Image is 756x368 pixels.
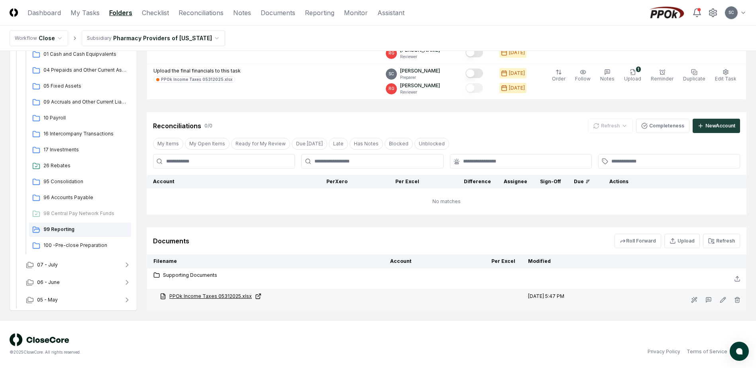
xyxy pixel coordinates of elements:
a: 99 Reporting [29,223,131,237]
p: Preparer [400,74,440,80]
a: Folders [109,8,132,18]
p: Reviewer [400,89,440,95]
a: Notes [233,8,251,18]
td: No matches [147,188,746,215]
button: 06 - June [20,274,137,291]
div: PPOk Income Taxes 05312025.xlsx [161,76,232,82]
span: Follow [575,76,591,82]
button: Ready for My Review [231,138,290,150]
div: 1 [636,67,641,72]
img: logo [10,333,69,346]
div: Subsidiary [87,35,112,42]
img: Logo [10,8,18,17]
button: Late [329,138,348,150]
span: 09 Accruals and Other Current Liabilities [43,98,128,106]
div: New Account [705,122,735,129]
a: 17 Investments [29,143,131,157]
button: Mark complete [465,69,483,78]
th: Per Excel [450,254,522,268]
span: Reminder [651,76,674,82]
span: RG [389,86,395,92]
span: 07 - July [37,261,58,268]
button: Duplicate [681,67,707,84]
span: SC [389,71,394,77]
span: 16 Intercompany Transactions [43,130,128,137]
a: 100 -Pre-close Preparation [29,239,131,253]
button: 1Upload [622,67,643,84]
a: Dashboard [27,8,61,18]
span: RG [389,50,395,56]
span: 01 Cash and Cash Equipvalents [43,51,128,58]
div: [DATE] [509,49,525,56]
a: 05 Fixed Assets [29,79,131,94]
div: Documents [153,236,189,246]
a: 16 Intercompany Transactions [29,127,131,141]
button: Due Today [292,138,327,150]
a: PPOk Income Taxes 05312025.xlsx [160,293,377,300]
button: NewAccount [693,119,740,133]
p: [PERSON_NAME] [400,82,440,89]
div: © 2025 CloseCore. All rights reserved. [10,349,378,355]
div: Reconciliations [153,121,201,131]
button: Blocked [385,138,413,150]
span: Upload [624,76,641,82]
td: [DATE] 5:47 PM [522,290,618,311]
span: SC [729,10,734,16]
button: atlas-launcher [730,342,749,361]
div: 0 / 0 [204,122,212,129]
a: Reconciliations [179,8,224,18]
button: Mark complete [465,83,483,93]
a: PPOk Income Taxes 05312025.xlsx [153,76,235,83]
button: Follow [573,67,592,84]
th: Sign-Off [534,175,567,188]
button: Upload [664,234,700,248]
a: Privacy Policy [648,348,680,355]
button: Reminder [649,67,675,84]
a: 96 Accounts Payable [29,191,131,205]
div: Due [574,178,590,185]
span: 10 Payroll [43,114,128,121]
th: Per Xero [282,175,354,188]
a: My Tasks [71,8,100,18]
p: Upload the final financials to this task [153,67,241,74]
button: SC [724,6,738,20]
img: PPOk logo [648,6,686,19]
a: 26 Rebates [29,159,131,173]
button: Edit Task [713,67,738,84]
th: Modified [522,254,618,268]
th: Difference [426,175,497,188]
th: Filename [147,254,384,268]
button: 07 - July [20,256,137,274]
button: My Items [153,138,183,150]
span: 17 Investments [43,146,128,153]
div: Actions [603,178,740,185]
button: Notes [599,67,616,84]
button: 05 - May [20,291,137,309]
a: 09 Accruals and Other Current Liabilities [29,95,131,110]
th: Account [384,254,450,268]
a: 01 Cash and Cash Equipvalents [29,47,131,62]
a: Assistant [377,8,405,18]
p: [PERSON_NAME] [400,67,440,74]
a: 95 Consolidation [29,175,131,189]
button: My Open Items [185,138,230,150]
button: Refresh [703,234,740,248]
button: Unblocked [414,138,449,150]
span: 98 Central Pay Network Funds [43,210,128,217]
th: Per Excel [354,175,426,188]
span: 96 Accounts Payable [43,194,128,201]
button: Has Notes [350,138,383,150]
span: 06 - June [37,279,60,286]
a: 04 Prepaids and Other Current Assets [29,63,131,78]
button: Order [550,67,567,84]
p: Reviewer [400,54,440,60]
span: Order [552,76,566,82]
div: Workflow [15,35,37,42]
span: 05 Fixed Assets [43,82,128,90]
div: 08 - August [20,46,137,256]
nav: breadcrumb [10,30,225,46]
th: Assignee [497,175,534,188]
span: Duplicate [683,76,705,82]
a: Monitor [344,8,368,18]
span: 05 - May [37,296,58,303]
